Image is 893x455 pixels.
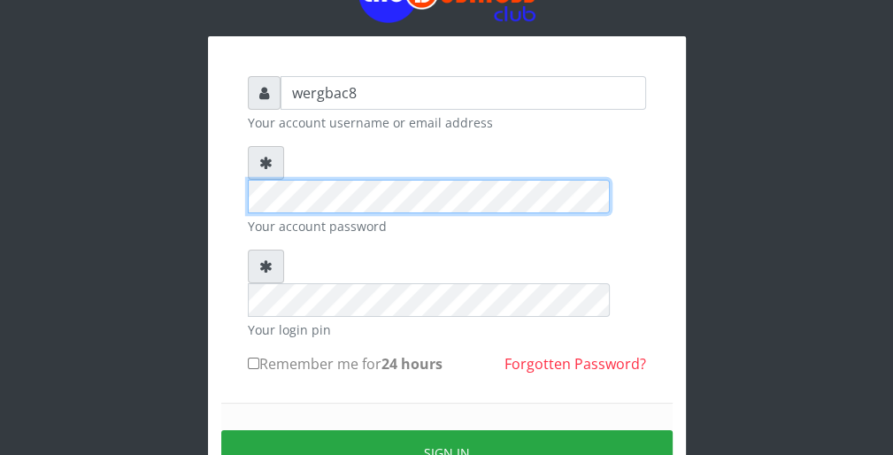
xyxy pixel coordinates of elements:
small: Your account password [248,217,646,235]
input: Remember me for24 hours [248,358,259,369]
small: Your login pin [248,320,646,339]
b: 24 hours [381,354,443,374]
input: Username or email address [281,76,646,110]
small: Your account username or email address [248,113,646,132]
label: Remember me for [248,353,443,374]
a: Forgotten Password? [504,354,646,374]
